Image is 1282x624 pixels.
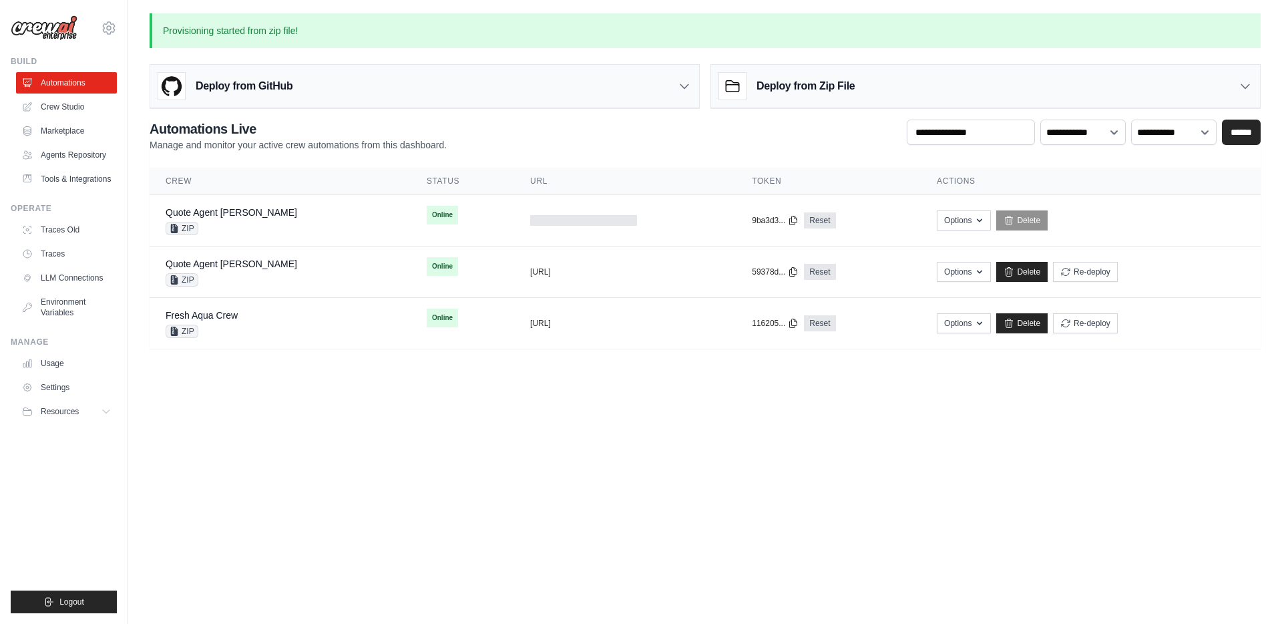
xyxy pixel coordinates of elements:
button: Resources [16,401,117,422]
p: Provisioning started from zip file! [150,13,1261,48]
th: Token [736,168,921,195]
button: Re-deploy [1053,262,1118,282]
a: Traces Old [16,219,117,241]
button: 9ba3d3... [752,215,799,226]
th: Crew [150,168,411,195]
a: LLM Connections [16,267,117,289]
span: Logout [59,597,84,607]
a: Reset [804,264,835,280]
a: Tools & Integrations [16,168,117,190]
span: Online [427,257,458,276]
div: Build [11,56,117,67]
a: Fresh Aqua Crew [166,310,238,321]
h2: Automations Live [150,120,447,138]
a: Delete [996,262,1048,282]
button: 116205... [752,318,799,329]
a: Reset [804,212,835,228]
span: ZIP [166,273,198,287]
a: Quote Agent [PERSON_NAME] [166,259,297,269]
div: Operate [11,203,117,214]
h3: Deploy from Zip File [757,78,855,94]
a: Automations [16,72,117,94]
a: Settings [16,377,117,398]
img: Logo [11,15,77,41]
a: Environment Variables [16,291,117,323]
a: Crew Studio [16,96,117,118]
a: Agents Repository [16,144,117,166]
a: Traces [16,243,117,265]
button: 59378d... [752,267,799,277]
h3: Deploy from GitHub [196,78,292,94]
span: Online [427,206,458,224]
a: Delete [996,210,1048,230]
button: Options [937,262,991,282]
img: GitHub Logo [158,73,185,100]
a: Marketplace [16,120,117,142]
span: Online [427,309,458,327]
button: Options [937,313,991,333]
button: Re-deploy [1053,313,1118,333]
button: Options [937,210,991,230]
a: Delete [996,313,1048,333]
p: Manage and monitor your active crew automations from this dashboard. [150,138,447,152]
th: Actions [921,168,1261,195]
span: Resources [41,406,79,417]
span: ZIP [166,222,198,235]
a: Usage [16,353,117,374]
a: Reset [804,315,835,331]
div: Manage [11,337,117,347]
th: URL [514,168,736,195]
th: Status [411,168,514,195]
a: Quote Agent [PERSON_NAME] [166,207,297,218]
button: Logout [11,591,117,613]
span: ZIP [166,325,198,338]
